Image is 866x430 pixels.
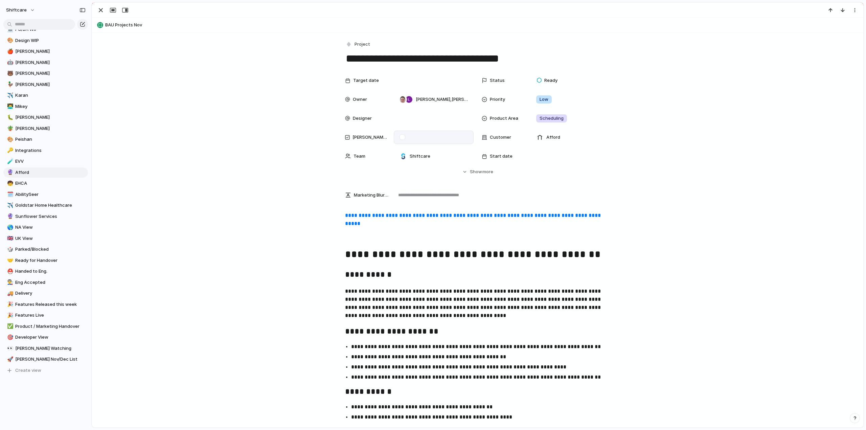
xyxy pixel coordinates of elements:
a: 🐻[PERSON_NAME] [3,68,88,78]
button: ⛑️ [6,268,13,275]
div: 🪴 [7,125,12,132]
div: 🔑 [7,146,12,154]
span: [PERSON_NAME] [15,70,86,77]
div: ⛑️Handed to Eng. [3,266,88,276]
span: UK View [15,235,86,242]
button: 🔮 [6,169,13,176]
span: BAU Projects Nov [105,22,860,28]
span: shiftcare [6,7,27,14]
a: ✈️Karan [3,90,88,100]
button: Showmore [345,166,610,178]
button: 🐛 [6,114,13,121]
span: Delivery [15,290,86,297]
span: Parked/Blocked [15,246,86,253]
div: 🤝 [7,256,12,264]
div: 🍎 [7,48,12,55]
a: 🚀[PERSON_NAME] Nov/Dec List [3,354,88,364]
span: [PERSON_NAME] Watching [15,345,86,352]
div: 🤝Ready for Handover [3,255,88,266]
span: Status [490,77,505,84]
span: Ready [544,77,557,84]
span: Show [470,168,482,175]
a: 🚚Delivery [3,288,88,298]
a: 🤖[PERSON_NAME] [3,58,88,68]
a: 🇬🇧UK View [3,233,88,244]
span: Low [540,96,548,103]
button: 👀 [6,345,13,352]
div: 🦆 [7,81,12,88]
button: 💻 [6,26,13,33]
span: Afford [15,169,86,176]
button: 🦆 [6,81,13,88]
button: 🌎 [6,224,13,231]
span: Project [355,41,370,48]
span: Customer [490,134,511,141]
a: 👨‍🏭Eng Accepted [3,277,88,288]
span: Priority [490,96,505,103]
span: [PERSON_NAME] [15,48,86,55]
span: Goldstar Home Healthcare [15,202,86,209]
span: Create view [15,367,41,374]
span: Handed to Eng. [15,268,86,275]
a: 👨‍💻Mikey [3,101,88,112]
span: [PERSON_NAME] [15,59,86,66]
button: BAU Projects Nov [95,20,860,30]
button: 🔑 [6,147,13,154]
span: Target date [353,77,379,84]
span: Sunflower Services [15,213,86,220]
button: 🧪 [6,158,13,165]
a: 🔮Afford [3,167,88,178]
span: [PERSON_NAME] Watching [352,134,388,141]
span: Features Live [15,312,86,319]
span: EHCA [15,180,86,187]
span: Developer View [15,334,86,341]
span: [PERSON_NAME] , [PERSON_NAME] [416,96,468,103]
span: NA View [15,224,86,231]
span: [PERSON_NAME] [15,114,86,121]
a: ✈️Goldstar Home Healthcare [3,200,88,210]
span: more [482,168,493,175]
div: ✈️ [7,92,12,99]
button: 🚚 [6,290,13,297]
div: 🚀 [7,356,12,363]
span: [PERSON_NAME] [15,125,86,132]
span: Integrations [15,147,86,154]
span: Eng Accepted [15,279,86,286]
a: 🎨Design WIP [3,36,88,46]
a: 🪴[PERSON_NAME] [3,123,88,134]
button: 🐻 [6,70,13,77]
a: 🍎[PERSON_NAME] [3,46,88,56]
div: 🗓️ [7,190,12,198]
div: 🧪 [7,158,12,165]
span: Karan [15,92,86,99]
button: 🎉 [6,301,13,308]
div: ✈️ [7,202,12,209]
div: 🎉 [7,300,12,308]
div: 🎉Features Live [3,310,88,320]
a: ✅Product / Marketing Handover [3,321,88,332]
a: 🦆[PERSON_NAME] [3,80,88,90]
button: 🎲 [6,246,13,253]
div: 🎲Parked/Blocked [3,244,88,254]
button: 🚀 [6,356,13,363]
button: ✈️ [6,92,13,99]
button: 🇬🇧 [6,235,13,242]
span: Ready for Handover [15,257,86,264]
button: 🤝 [6,257,13,264]
a: 🔑Integrations [3,145,88,156]
button: 🗓️ [6,191,13,198]
a: 🧒EHCA [3,178,88,188]
div: 🎲 [7,246,12,253]
div: 👨‍🏭 [7,278,12,286]
button: 🔮 [6,213,13,220]
span: Product / Marketing Handover [15,323,86,330]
